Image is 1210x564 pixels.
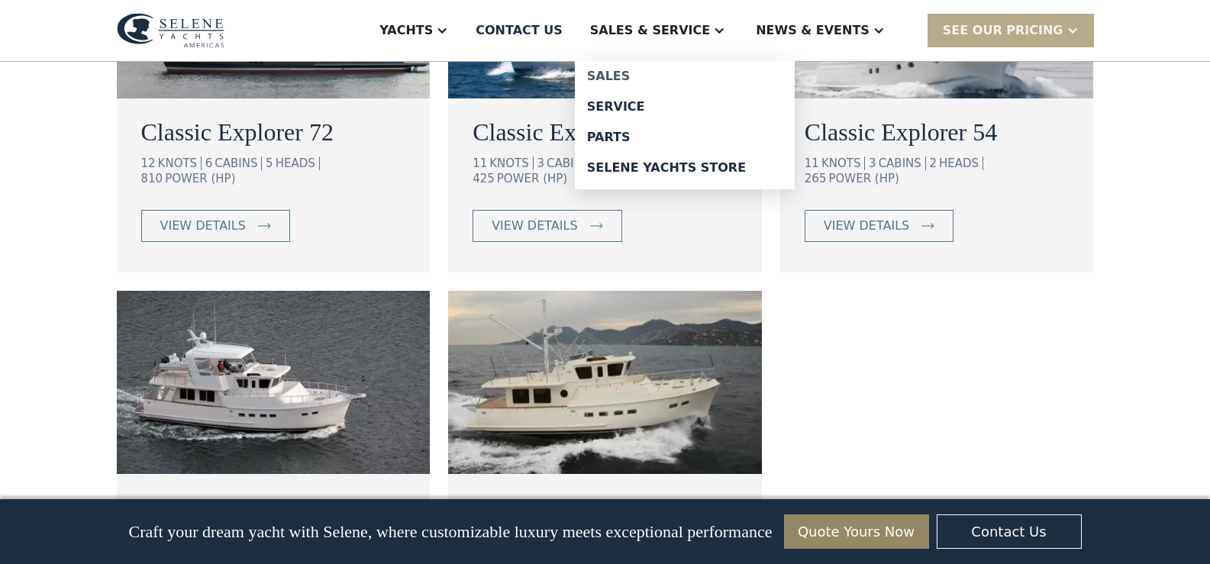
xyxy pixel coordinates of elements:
img: icon [258,223,271,229]
a: Contact Us [937,514,1082,549]
div: 12 [141,156,156,170]
div: News & EVENTS [756,21,870,40]
a: Quote Yours Now [784,514,929,549]
div: 2 [929,156,937,170]
div: POWER (HP) [165,172,235,185]
div: HEADS [276,156,320,170]
a: Classic Explorer 60 [473,114,737,150]
div: POWER (HP) [828,172,899,185]
img: long range motor yachts [448,291,762,474]
a: view details [805,210,953,242]
div: Sales [587,70,782,82]
div: CABINS [215,156,262,170]
div: 11 [473,156,487,170]
a: Classic Explorer 45 [473,489,737,526]
div: 6 [205,156,213,170]
div: view details [160,217,246,235]
div: Parts [587,131,782,143]
a: Service [575,92,795,122]
div: 810 [141,172,163,185]
img: icon [590,223,603,229]
div: HEADS [939,156,983,170]
a: Sales [575,61,795,92]
a: Classic Explorer 49 [141,489,406,526]
div: view details [492,217,577,235]
a: Classic Explorer 54 [805,114,1070,150]
div: KNOTS [821,156,865,170]
a: view details [473,210,621,242]
div: CABINS [879,156,926,170]
div: SEE Our Pricing [928,14,1094,47]
div: POWER (HP) [497,172,567,185]
div: 3 [869,156,876,170]
div: Contact US [476,21,563,40]
div: Sales & Service [590,21,710,40]
div: Yachts [379,21,433,40]
img: icon [921,223,934,229]
img: logo [117,13,224,48]
div: 3 [537,156,544,170]
div: view details [824,217,909,235]
div: CABINS [547,156,594,170]
a: Selene Yachts Store [575,153,795,183]
div: KNOTS [489,156,533,170]
div: 5 [266,156,273,170]
a: Parts [575,122,795,153]
div: 11 [805,156,819,170]
div: 425 [473,172,495,185]
div: KNOTS [158,156,202,170]
div: Selene Yachts Store [587,162,782,174]
img: long range motor yachts [117,291,431,474]
div: 265 [805,172,827,185]
a: Classic Explorer 72 [141,114,406,150]
a: view details [141,210,290,242]
div: SEE Our Pricing [943,21,1063,40]
nav: Sales & Service [575,61,795,189]
div: Service [587,101,782,113]
p: Craft your dream yacht with Selene, where customizable luxury meets exceptional performance [128,522,772,542]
